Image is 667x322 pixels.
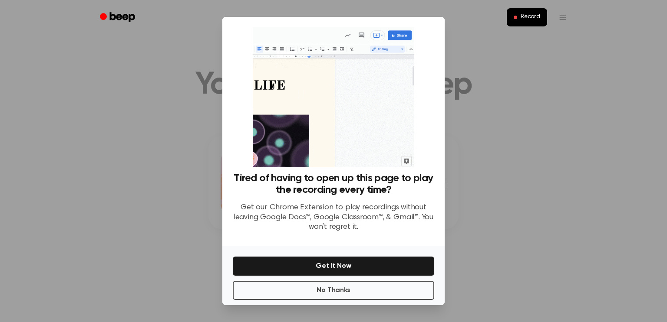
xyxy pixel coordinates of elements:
[233,257,434,276] button: Get It Now
[521,13,540,21] span: Record
[233,281,434,300] button: No Thanks
[233,203,434,232] p: Get our Chrome Extension to play recordings without leaving Google Docs™, Google Classroom™, & Gm...
[233,172,434,196] h3: Tired of having to open up this page to play the recording every time?
[507,8,547,26] button: Record
[552,7,573,28] button: Open menu
[94,9,143,26] a: Beep
[253,27,414,167] img: Beep extension in action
